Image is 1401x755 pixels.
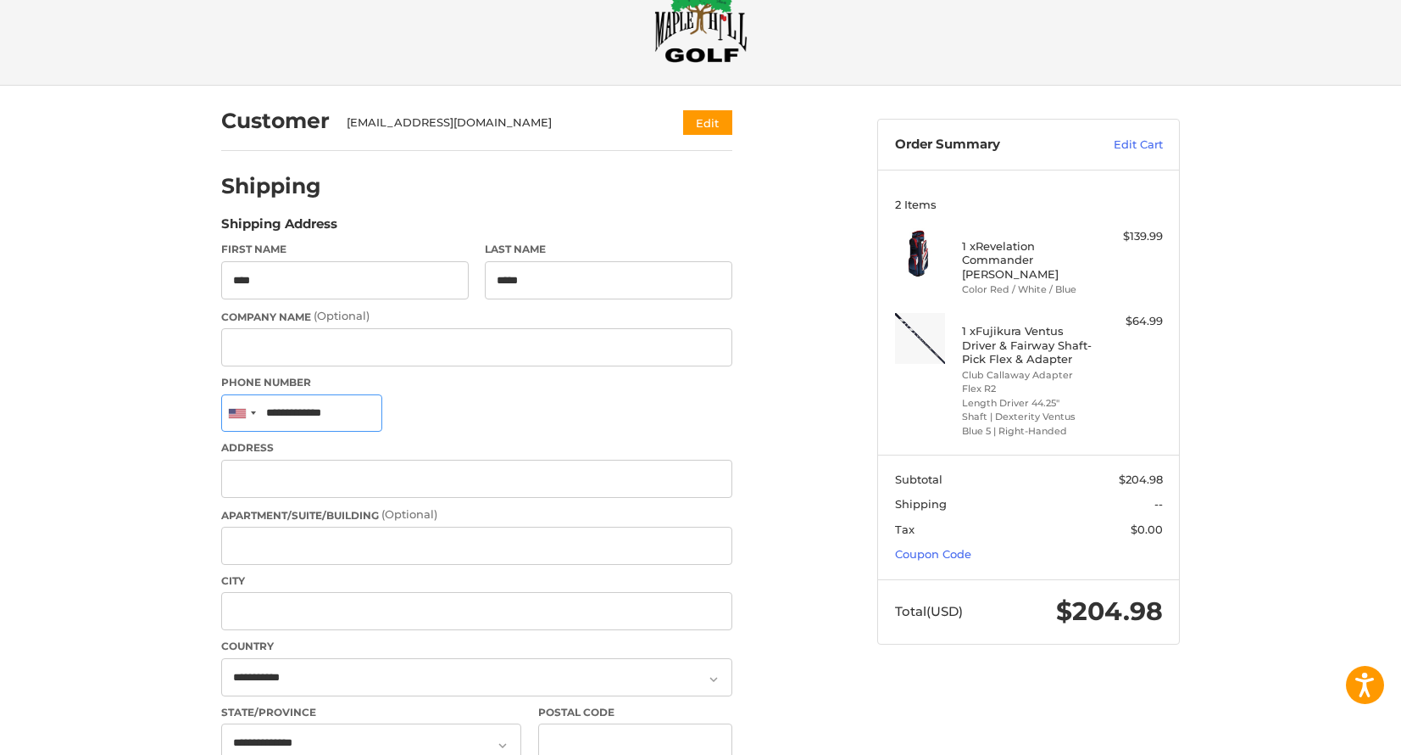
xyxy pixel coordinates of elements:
span: Subtotal [895,473,942,486]
a: Coupon Code [895,547,971,561]
a: Edit Cart [1077,137,1163,154]
div: $64.99 [1096,313,1163,330]
div: United States: +1 [222,395,261,432]
label: Country [221,639,732,654]
span: -- [1154,497,1163,511]
iframe: Google Customer Reviews [1261,709,1401,755]
li: Shaft | Dexterity Ventus Blue 5 | Right-Handed [962,410,1092,438]
label: State/Province [221,705,521,720]
label: First Name [221,242,469,257]
h4: 1 x Fujikura Ventus Driver & Fairway Shaft- Pick Flex & Adapter [962,324,1092,366]
label: Address [221,440,732,456]
h3: Order Summary [895,137,1077,154]
span: Tax [895,523,915,536]
li: Color Red / White / Blue [962,282,1092,297]
li: Club Callaway Adapter [962,368,1092,383]
h2: Shipping [221,173,321,199]
label: Apartment/Suite/Building [221,506,732,523]
small: (Optional) [381,507,437,521]
small: (Optional) [314,309,370,322]
li: Flex R2 [962,382,1092,396]
div: [EMAIL_ADDRESS][DOMAIN_NAME] [347,115,651,131]
h3: 2 Items [895,198,1163,211]
div: $139.99 [1096,228,1163,245]
label: Last Name [485,242,732,257]
h2: Customer [221,108,330,134]
span: $204.98 [1119,473,1163,486]
label: City [221,573,732,589]
span: Shipping [895,497,947,511]
label: Phone Number [221,375,732,390]
li: Length Driver 44.25" [962,396,1092,411]
label: Company Name [221,308,732,325]
label: Postal Code [538,705,733,720]
span: $204.98 [1056,596,1163,627]
legend: Shipping Address [221,215,337,242]
span: Total (USD) [895,603,963,619]
span: $0.00 [1131,523,1163,536]
h4: 1 x Revelation Commander [PERSON_NAME] [962,239,1092,281]
button: Edit [683,110,732,135]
